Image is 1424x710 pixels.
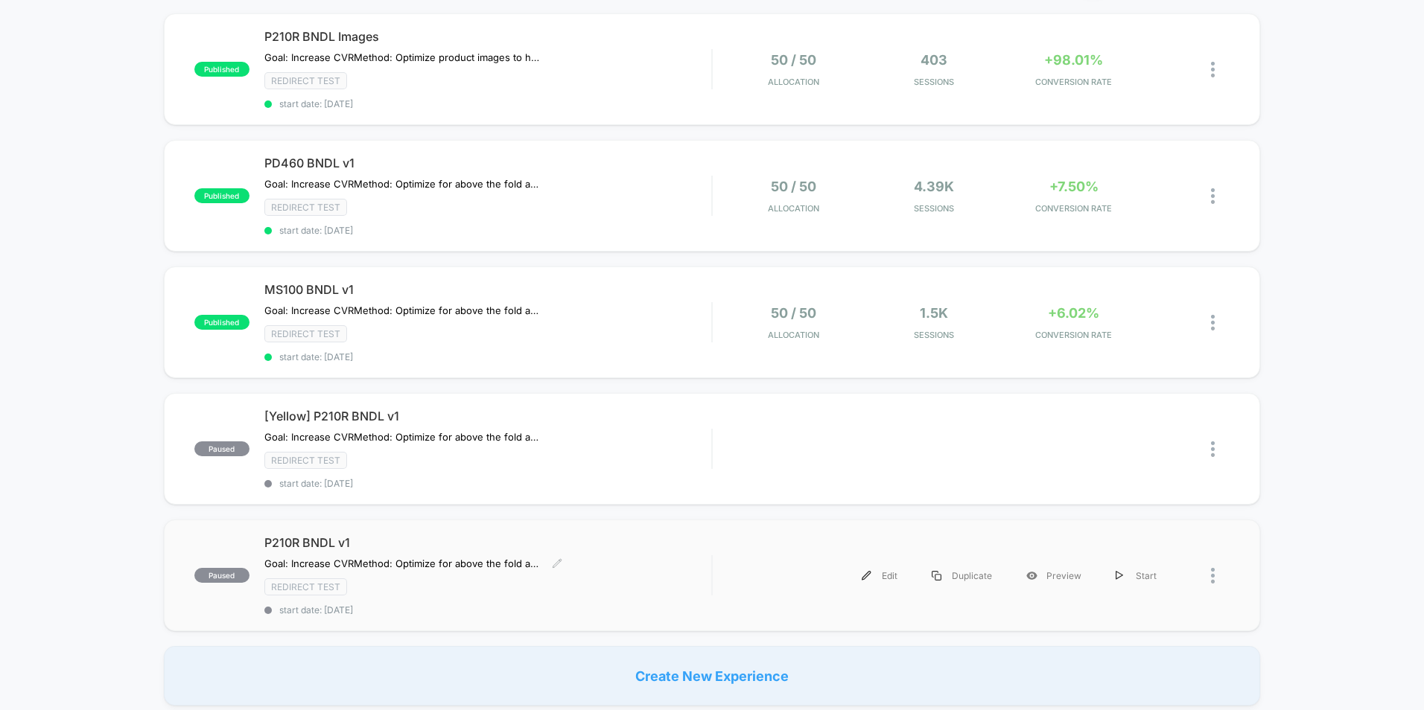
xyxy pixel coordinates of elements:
[1049,179,1099,194] span: +7.50%
[550,381,590,397] div: Duration
[164,646,1260,706] div: Create New Experience
[768,77,819,87] span: Allocation
[264,452,347,469] span: Redirect Test
[768,203,819,214] span: Allocation
[264,351,711,362] span: start date: [DATE]
[771,52,816,68] span: 50 / 50
[194,62,249,77] span: published
[7,377,31,401] button: Play, NEW DEMO 2025-VEED.mp4
[771,305,816,321] span: 50 / 50
[771,179,816,194] span: 50 / 50
[914,179,954,194] span: 4.39k
[619,383,664,397] input: Volume
[1008,77,1140,87] span: CONVERSION RATE
[194,441,249,456] span: paused
[868,77,1000,87] span: Sessions
[862,571,871,581] img: menu
[264,178,541,190] span: Goal: Increase CVRMethod: Optimize for above the fold actions. Reduces customer frictions and all...
[921,52,947,68] span: 403
[1211,441,1215,457] img: close
[264,325,347,342] span: Redirect Test
[194,568,249,583] span: paused
[264,578,347,595] span: Redirect Test
[1211,568,1215,583] img: close
[1044,52,1103,68] span: +98.01%
[194,315,249,330] span: published
[264,535,711,550] span: P210R BNDL v1
[264,51,541,63] span: Goal: Increase CVRMethod: Optimize product images to help colder levels of traffic make easy purc...
[264,604,711,615] span: start date: [DATE]
[264,304,541,316] span: Goal: Increase CVRMethod: Optimize for above the fold actions. Reduces customer frictions and all...
[920,305,948,321] span: 1.5k
[1008,203,1140,214] span: CONVERSION RATE
[1048,305,1099,321] span: +6.02%
[264,557,541,569] span: Goal: Increase CVRMethod: Optimize for above the fold actions. Reduces customer frictions and all...
[768,330,819,340] span: Allocation
[264,98,711,109] span: start date: [DATE]
[868,330,1000,340] span: Sessions
[1211,62,1215,77] img: close
[932,571,941,581] img: menu
[868,203,1000,214] span: Sessions
[1099,559,1174,592] div: Start
[1116,571,1123,581] img: menu
[1008,330,1140,340] span: CONVERSION RATE
[264,72,347,89] span: Redirect Test
[1009,559,1099,592] div: Preview
[346,187,381,223] button: Play, NEW DEMO 2025-VEED.mp4
[264,156,711,170] span: PD460 BNDL v1
[264,409,711,423] span: [Yellow] P210R BNDL v1
[264,431,541,443] span: Goal: Increase CVRMethod: Optimize for above the fold actions. Reduces customer frictions and all...
[1211,315,1215,330] img: close
[264,478,711,489] span: start date: [DATE]
[11,357,718,371] input: Seek
[264,282,711,297] span: MS100 BNDL v1
[264,199,347,216] span: Redirect Test
[264,29,711,44] span: P210R BNDL Images
[514,381,548,397] div: Current time
[194,188,249,203] span: published
[1211,188,1215,204] img: close
[264,225,711,236] span: start date: [DATE]
[845,559,915,592] div: Edit
[915,559,1009,592] div: Duplicate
